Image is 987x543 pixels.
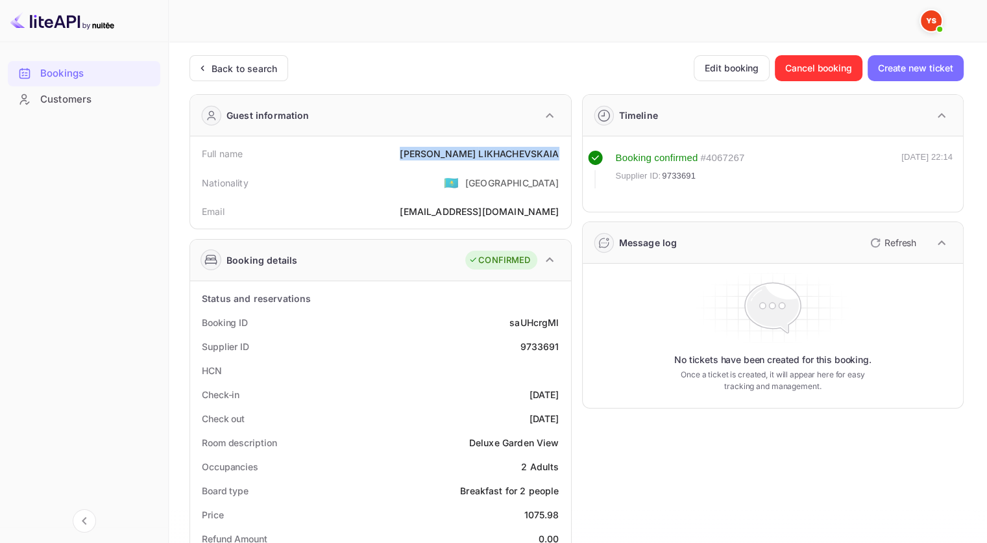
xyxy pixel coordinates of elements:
[520,340,559,353] div: 9733691
[202,460,258,474] div: Occupancies
[8,61,160,86] div: Bookings
[202,205,225,218] div: Email
[212,62,277,75] div: Back to search
[884,236,916,249] p: Refresh
[202,292,311,305] div: Status and reservations
[460,484,559,498] div: Breakfast for 2 people
[10,10,114,31] img: LiteAPI logo
[868,55,964,81] button: Create new ticket
[202,176,249,190] div: Nationality
[465,176,559,190] div: [GEOGRAPHIC_DATA]
[400,147,559,160] div: [PERSON_NAME] LIKHACHEVSKAIA
[202,484,249,498] div: Board type
[469,436,559,449] div: Deluxe Garden View
[400,205,559,218] div: [EMAIL_ADDRESS][DOMAIN_NAME]
[921,10,942,31] img: Yandex Support
[469,254,530,267] div: CONFIRMED
[671,369,875,392] p: Once a ticket is created, it will appear here for easy tracking and management.
[226,108,310,122] div: Guest information
[40,66,154,81] div: Bookings
[73,509,96,533] button: Collapse navigation
[202,388,239,401] div: Check-in
[530,412,559,425] div: [DATE]
[694,55,770,81] button: Edit booking
[700,151,744,166] div: # 4067267
[202,340,249,353] div: Supplier ID
[8,87,160,112] div: Customers
[226,253,297,267] div: Booking details
[775,55,862,81] button: Cancel booking
[202,316,248,329] div: Booking ID
[662,170,696,183] span: 9733691
[8,61,160,85] a: Bookings
[619,108,658,122] div: Timeline
[674,353,871,366] p: No tickets have been created for this booking.
[509,316,559,329] div: saUHcrgMl
[202,508,224,522] div: Price
[202,364,222,377] div: HCN
[40,92,154,107] div: Customers
[202,436,276,449] div: Room description
[619,236,677,249] div: Message log
[202,147,243,160] div: Full name
[444,171,459,194] span: United States
[530,388,559,401] div: [DATE]
[901,151,953,188] div: [DATE] 22:14
[521,460,559,474] div: 2 Adults
[524,508,559,522] div: 1075.98
[616,170,661,183] span: Supplier ID:
[8,87,160,111] a: Customers
[862,233,921,253] button: Refresh
[202,412,245,425] div: Check out
[616,151,698,166] div: Booking confirmed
